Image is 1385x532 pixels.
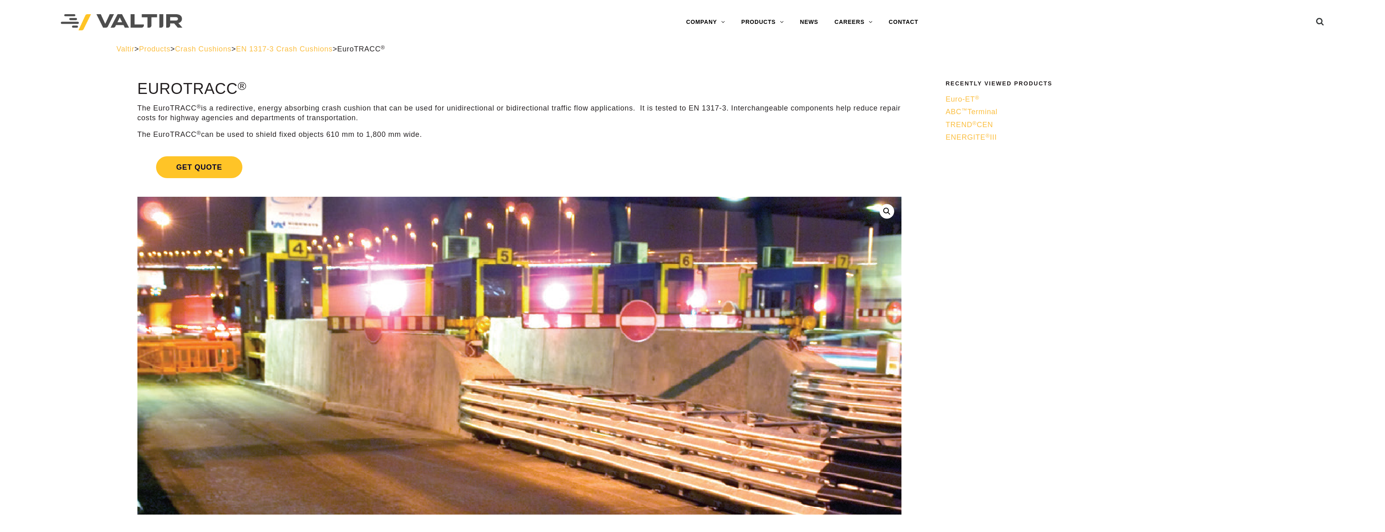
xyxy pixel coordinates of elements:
[961,107,967,113] sup: ™
[946,121,993,129] span: TREND CEN
[678,14,733,30] a: COMPANY
[881,14,927,30] a: CONTACT
[946,107,1263,117] a: ABC™Terminal
[116,45,1269,54] div: > > > >
[137,130,901,139] p: The EuroTRACC can be used to shield fixed objects 610 mm to 1,800 mm wide.
[116,45,134,53] a: Valtir
[197,104,201,110] sup: ®
[946,120,1263,130] a: TREND®CEN
[985,133,990,139] sup: ®
[946,95,979,103] span: Euro-ET
[826,14,881,30] a: CAREERS
[238,79,247,92] sup: ®
[197,130,201,136] sup: ®
[946,95,1263,104] a: Euro-ET®
[137,104,901,123] p: The EuroTRACC is a redirective, energy absorbing crash cushion that can be used for unidirectiona...
[946,81,1263,87] h2: Recently Viewed Products
[139,45,170,53] a: Products
[156,156,242,178] span: Get Quote
[733,14,792,30] a: PRODUCTS
[975,95,980,101] sup: ®
[972,120,977,126] sup: ®
[175,45,231,53] a: Crash Cushions
[236,45,332,53] a: EN 1317-3 Crash Cushions
[946,133,1263,142] a: ENERGITE®III
[337,45,385,53] span: EuroTRACC
[792,14,826,30] a: NEWS
[946,108,998,116] span: ABC Terminal
[137,81,901,98] h1: EuroTRACC
[137,147,901,188] a: Get Quote
[946,133,997,141] span: ENERGITE III
[61,14,182,31] img: Valtir
[381,45,385,51] sup: ®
